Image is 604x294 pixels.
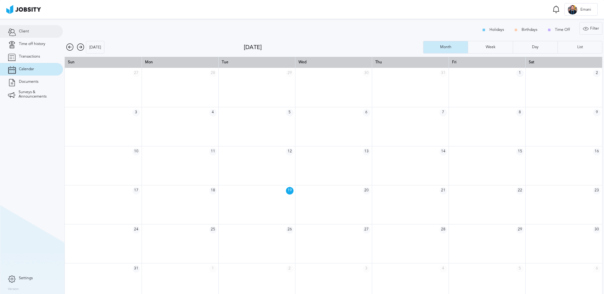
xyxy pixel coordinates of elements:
span: 1 [516,70,524,77]
button: Week [468,41,512,54]
span: 5 [286,109,294,116]
span: 28 [439,226,447,234]
span: 25 [209,226,217,234]
span: 31 [132,265,140,273]
span: 31 [439,70,447,77]
span: Time off history [19,42,45,46]
span: 15 [516,148,524,155]
span: 27 [363,226,370,234]
span: 5 [516,265,524,273]
button: Day [513,41,557,54]
span: 8 [516,109,524,116]
span: 2 [593,70,601,77]
span: Mon [145,60,153,64]
span: 29 [286,70,294,77]
div: [DATE] [244,44,423,51]
span: Transactions [19,54,40,59]
div: Day [529,45,542,49]
span: 27 [132,70,140,77]
span: Calendar [19,67,34,71]
span: Sun [68,60,75,64]
span: 16 [593,148,601,155]
span: Fri [452,60,456,64]
div: E [568,5,577,14]
span: 29 [516,226,524,234]
span: 4 [209,109,217,116]
span: 13 [363,148,370,155]
button: Month [423,41,468,54]
label: Version: [8,287,20,291]
span: Surveys & Announcements [19,90,55,99]
button: EErnani [564,3,598,16]
span: 6 [593,265,601,273]
span: 30 [593,226,601,234]
span: 3 [132,109,140,116]
span: 18 [209,187,217,195]
span: 28 [209,70,217,77]
span: 1 [209,265,217,273]
span: 21 [439,187,447,195]
div: [DATE] [86,41,104,54]
span: Ernani [577,8,594,12]
span: 4 [439,265,447,273]
span: 26 [286,226,294,234]
span: Wed [299,60,306,64]
button: Filter [579,22,602,35]
span: 12 [286,148,294,155]
span: 19 [286,187,294,195]
span: 9 [593,109,601,116]
span: Settings [19,276,33,280]
div: Month [437,45,455,49]
span: Thu [375,60,382,64]
span: Client [19,29,29,34]
span: 7 [439,109,447,116]
button: List [557,41,602,54]
span: 17 [132,187,140,195]
span: 24 [132,226,140,234]
span: 30 [363,70,370,77]
button: [DATE] [86,41,104,54]
span: 14 [439,148,447,155]
span: 20 [363,187,370,195]
span: 3 [363,265,370,273]
span: Sat [529,60,534,64]
span: 22 [516,187,524,195]
span: Documents [19,80,38,84]
span: 23 [593,187,601,195]
span: 2 [286,265,294,273]
img: ab4bad089aa723f57921c736e9817d99.png [6,5,41,14]
div: List [574,45,586,49]
span: Tue [222,60,228,64]
span: 11 [209,148,217,155]
span: 6 [363,109,370,116]
div: Week [483,45,499,49]
span: 10 [132,148,140,155]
